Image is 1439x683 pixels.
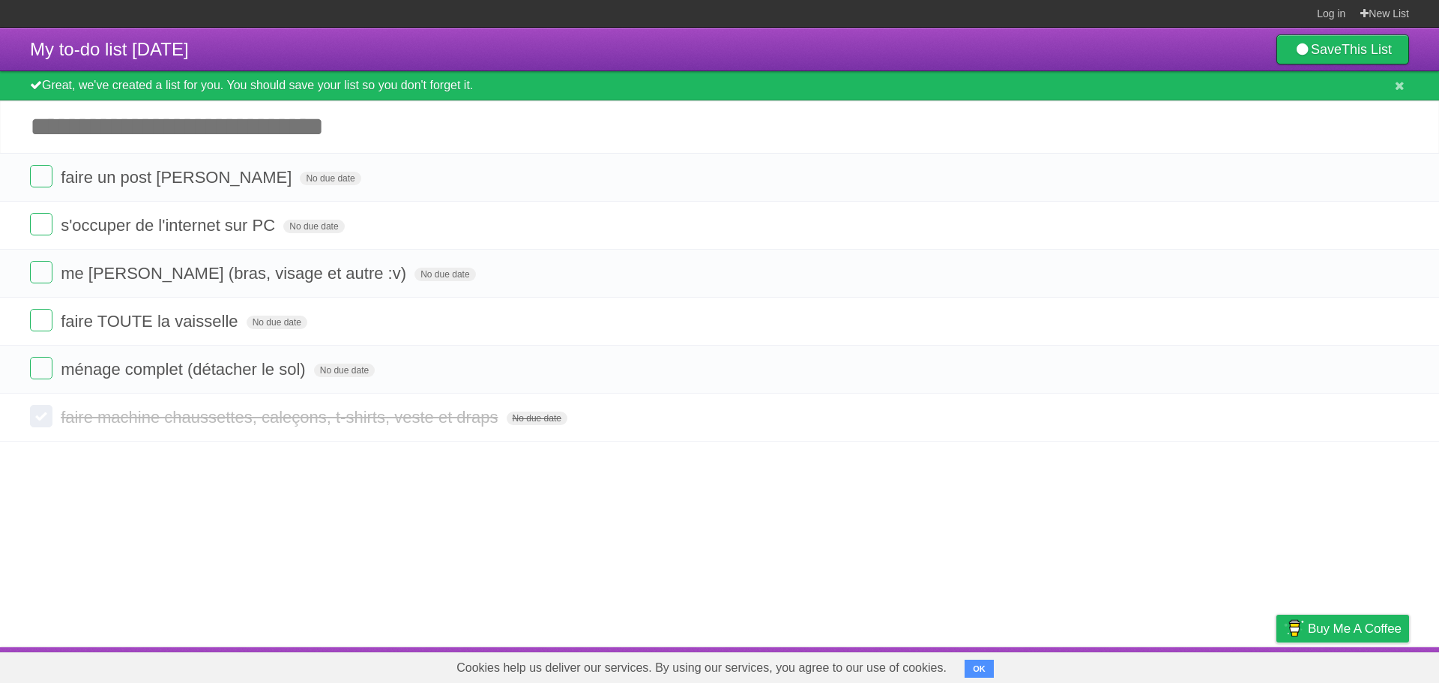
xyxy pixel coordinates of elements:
[965,660,994,678] button: OK
[61,168,295,187] span: faire un post [PERSON_NAME]
[61,216,279,235] span: s'occuper de l'internet sur PC
[1126,651,1187,679] a: Developers
[414,268,475,281] span: No due date
[30,357,52,379] label: Done
[30,165,52,187] label: Done
[283,220,344,233] span: No due date
[61,408,501,427] span: faire machine chaussettes, caleçons, t-shirts, veste et draps
[1276,34,1409,64] a: SaveThis List
[30,309,52,331] label: Done
[300,172,360,185] span: No due date
[1257,651,1296,679] a: Privacy
[30,39,189,59] span: My to-do list [DATE]
[30,213,52,235] label: Done
[247,316,307,329] span: No due date
[1276,615,1409,643] a: Buy me a coffee
[441,653,962,683] span: Cookies help us deliver our services. By using our services, you agree to our use of cookies.
[30,261,52,283] label: Done
[1315,651,1409,679] a: Suggest a feature
[61,360,310,379] span: ménage complet (détacher le sol)
[1206,651,1239,679] a: Terms
[1077,651,1108,679] a: About
[314,364,375,377] span: No due date
[1284,616,1304,641] img: Buy me a coffee
[61,264,410,283] span: me [PERSON_NAME] (bras, visage et autre :v)
[1308,616,1402,642] span: Buy me a coffee
[507,412,567,425] span: No due date
[30,405,52,427] label: Done
[1342,42,1392,57] b: This List
[61,312,241,331] span: faire TOUTE la vaisselle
